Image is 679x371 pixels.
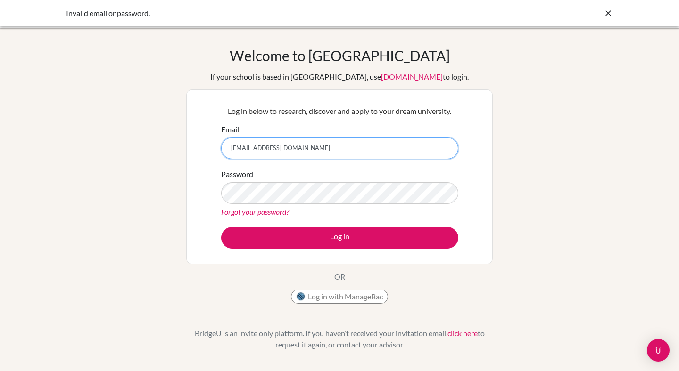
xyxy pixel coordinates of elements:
[291,290,388,304] button: Log in with ManageBac
[447,329,478,338] a: click here
[210,71,469,82] div: If your school is based in [GEOGRAPHIC_DATA], use to login.
[221,207,289,216] a: Forgot your password?
[186,328,493,350] p: BridgeU is an invite only platform. If you haven’t received your invitation email, to request it ...
[230,47,450,64] h1: Welcome to [GEOGRAPHIC_DATA]
[66,8,472,19] div: Invalid email or password.
[221,227,458,249] button: Log in
[647,339,670,362] div: Open Intercom Messenger
[221,169,253,180] label: Password
[221,105,458,117] p: Log in below to research, discover and apply to your dream university.
[381,72,443,81] a: [DOMAIN_NAME]
[221,124,239,135] label: Email
[334,271,345,282] p: OR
